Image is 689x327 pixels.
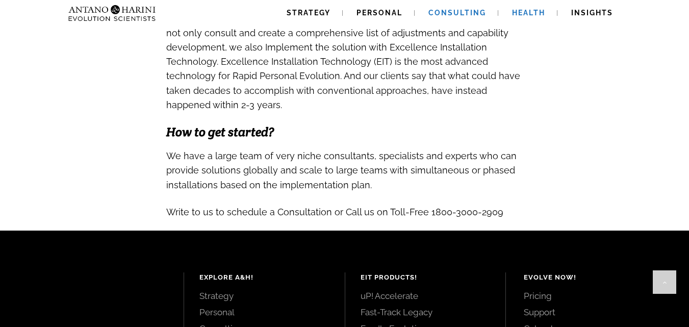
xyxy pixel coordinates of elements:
span: Consulting [428,9,486,17]
a: Strategy [199,290,329,301]
span: Health [512,9,545,17]
a: uP! Accelerate [361,290,490,301]
span: How to get started? [166,124,274,140]
span: We have a large team of very niche consultants, specialists and experts who can provide solutions... [166,150,517,190]
span: Strategy [287,9,330,17]
a: Support [524,307,666,318]
span: Write to us to schedule a Consultation or Call us on Toll-Free 1800-3000-2909 [166,207,503,217]
h4: Evolve Now! [524,272,666,283]
a: Fast-Track Legacy [361,307,490,318]
h4: Explore A&H! [199,272,329,283]
span: At A&H, we not only consult and create a comprehensive list of adjustments and capability develop... [166,13,523,110]
h4: EIT Products! [361,272,490,283]
a: Pricing [524,290,666,301]
span: Insights [571,9,613,17]
a: Personal [199,307,329,318]
span: Personal [356,9,402,17]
